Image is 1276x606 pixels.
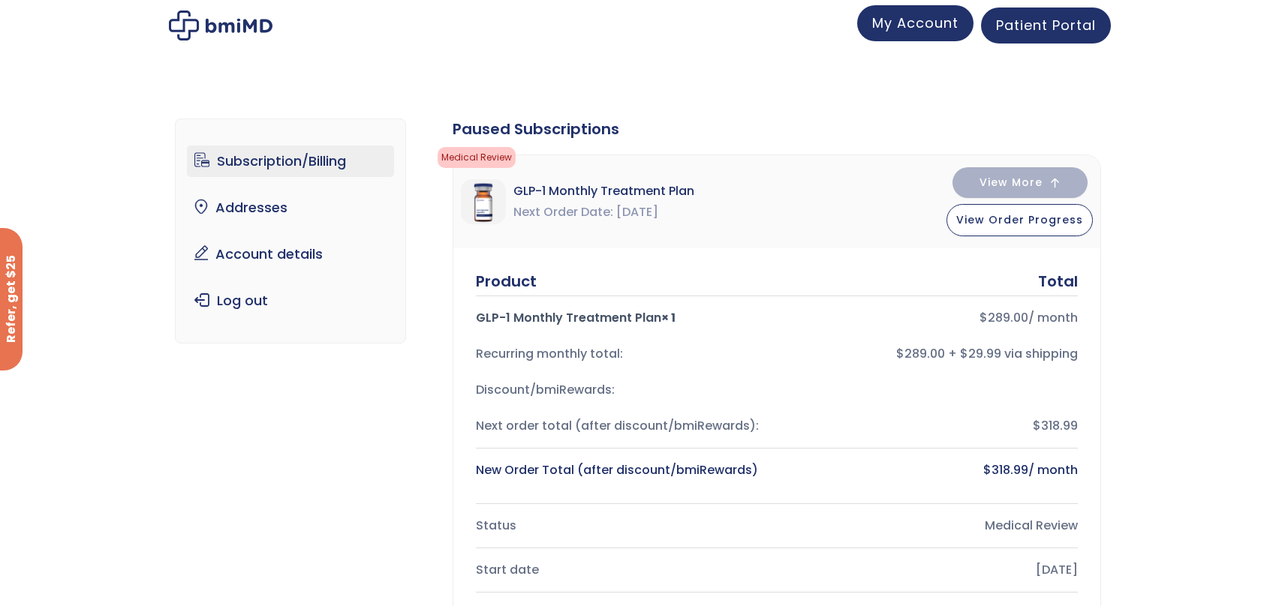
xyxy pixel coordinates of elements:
[980,309,988,326] span: $
[616,202,658,223] span: [DATE]
[476,271,537,292] div: Product
[476,415,765,436] div: Next order total (after discount/bmiRewards):
[789,415,1078,436] div: $318.99
[996,16,1096,34] span: Patient Portal
[789,460,1078,481] div: / month
[187,238,395,270] a: Account details
[789,559,1078,580] div: [DATE]
[980,309,1028,326] bdi: 289.00
[476,460,765,481] div: New Order Total (after discount/bmiRewards)
[187,192,395,223] a: Addresses
[169,10,272,40] img: My account
[476,379,765,400] div: Discount/bmiRewards:
[187,285,395,316] a: Log out
[789,343,1078,364] div: $289.00 + $29.99 via shipping
[946,204,1093,236] button: View Order Progress
[952,167,1088,198] button: View More
[661,309,676,326] strong: × 1
[789,515,1078,536] div: Medical Review
[461,179,506,224] img: GLP-1 Monthly Treatment Plan
[981,7,1111,43] a: Patient Portal
[476,515,765,536] div: Status
[187,145,395,177] a: Subscription/Billing
[980,178,1043,187] span: View More
[956,212,1083,227] span: View Order Progress
[476,559,765,580] div: Start date
[513,202,613,223] span: Next Order Date
[476,307,765,328] div: GLP-1 Monthly Treatment Plan
[438,147,516,168] span: Medical Review
[983,461,1028,478] bdi: 318.99
[983,461,992,478] span: $
[513,181,694,202] span: GLP-1 Monthly Treatment Plan
[476,343,765,364] div: Recurring monthly total:
[453,118,1101,139] div: Paused Subscriptions
[789,307,1078,328] div: / month
[872,13,959,32] span: My Account
[175,118,407,343] nav: Account pages
[857,5,974,41] a: My Account
[1038,271,1078,292] div: Total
